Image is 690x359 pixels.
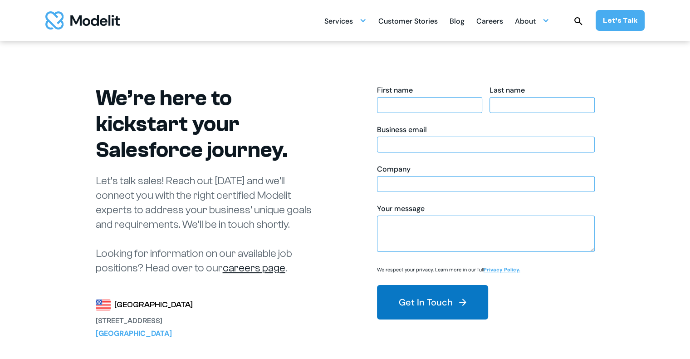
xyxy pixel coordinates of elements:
div: Business email [377,125,595,135]
div: Your message [377,204,595,214]
a: home [45,11,120,30]
div: [GEOGRAPHIC_DATA] [96,328,196,339]
div: Let’s Talk [603,15,637,25]
img: arrow right [457,297,468,308]
div: About [515,13,536,31]
div: [STREET_ADDRESS] [96,315,196,326]
div: First name [377,85,482,95]
div: About [515,12,549,30]
a: Let’s Talk [596,10,645,31]
a: Blog [450,12,465,30]
a: Customer Stories [378,12,438,30]
div: Services [324,13,353,31]
div: Careers [476,13,503,31]
a: Careers [476,12,503,30]
a: careers page [223,262,285,274]
div: Blog [450,13,465,31]
button: Get In Touch [377,285,488,320]
p: Let’s talk sales! Reach out [DATE] and we’ll connect you with the right certified Modelit experts... [96,174,323,275]
div: Services [324,12,367,30]
img: modelit logo [45,11,120,30]
div: [GEOGRAPHIC_DATA] [114,299,193,311]
h1: We’re here to kickstart your Salesforce journey. [96,85,323,163]
div: Last name [489,85,595,95]
div: Customer Stories [378,13,438,31]
p: We respect your privacy. Learn more in our full [377,266,520,273]
div: Get In Touch [399,296,453,309]
div: Company [377,164,595,174]
a: Privacy Policy. [484,266,520,273]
